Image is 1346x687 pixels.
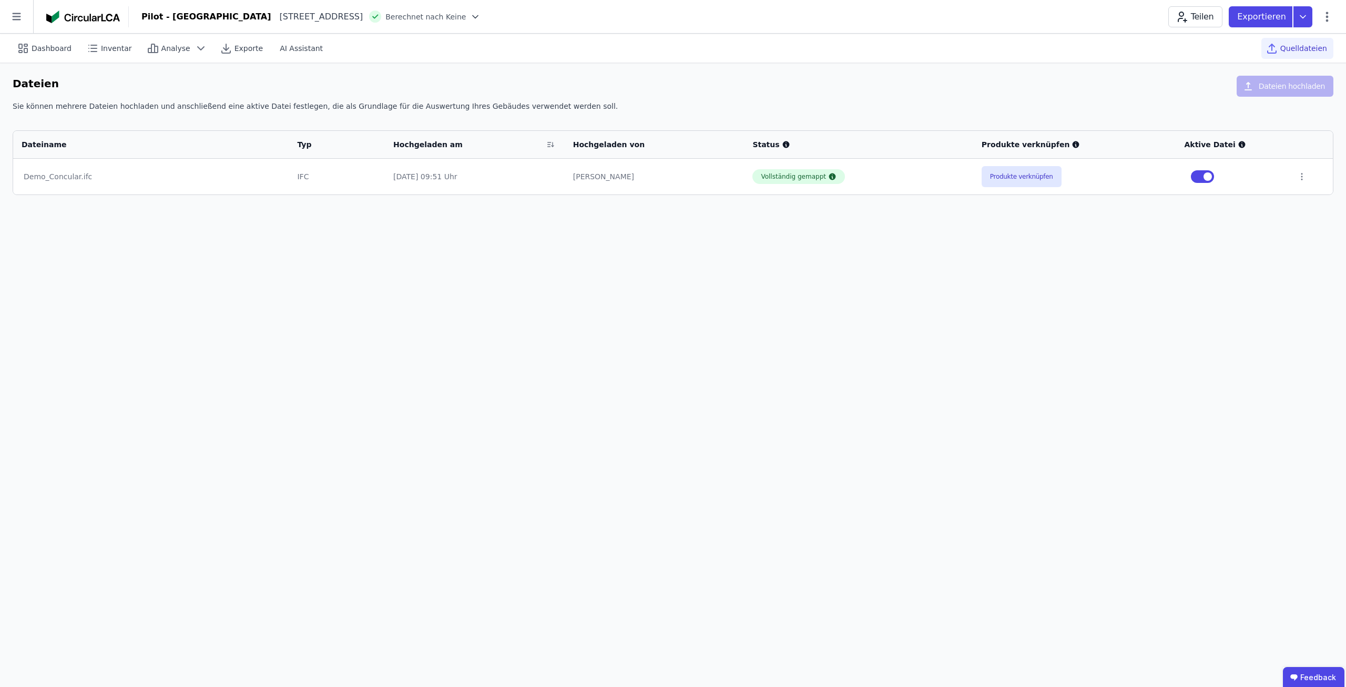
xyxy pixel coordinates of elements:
[393,171,556,182] div: [DATE] 09:51 Uhr
[234,43,263,54] span: Exporte
[573,171,736,182] div: [PERSON_NAME]
[1280,43,1327,54] span: Quelldateien
[101,43,132,54] span: Inventar
[271,11,363,23] div: [STREET_ADDRESS]
[385,12,466,22] span: Berechnet nach Keine
[280,43,323,54] span: AI Assistant
[22,139,267,150] div: Dateiname
[1237,76,1333,97] button: Dateien hochladen
[761,172,826,181] div: Vollständig gemappt
[982,139,1168,150] div: Produkte verknüpfen
[297,139,363,150] div: Typ
[393,139,543,150] div: Hochgeladen am
[982,166,1062,187] button: Produkte verknüpfen
[297,171,376,182] div: IFC
[13,76,59,93] h6: Dateien
[161,43,190,54] span: Analyse
[141,11,271,23] div: Pilot - [GEOGRAPHIC_DATA]
[1185,139,1281,150] div: Aktive Datei
[573,139,722,150] div: Hochgeladen von
[752,139,964,150] div: Status
[1168,6,1222,27] button: Teilen
[32,43,72,54] span: Dashboard
[24,171,278,182] div: Demo_Concular.ifc
[13,101,1333,120] div: Sie können mehrere Dateien hochladen und anschließend eine aktive Datei festlegen, die als Grundl...
[46,11,120,23] img: Concular
[1237,11,1288,23] p: Exportieren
